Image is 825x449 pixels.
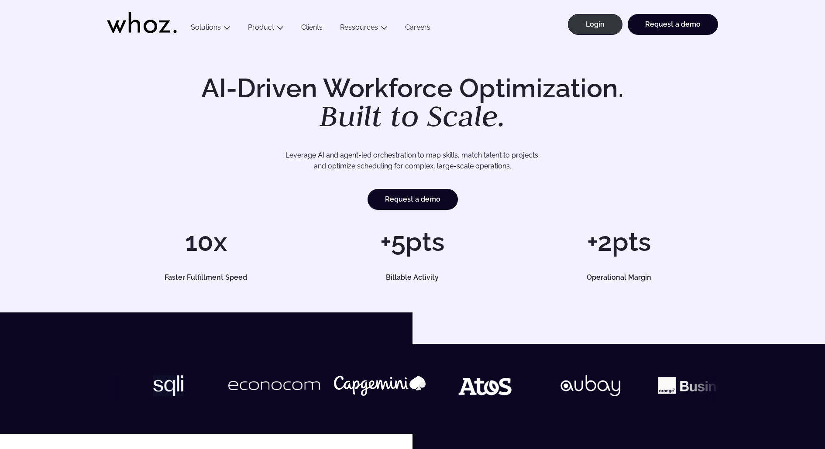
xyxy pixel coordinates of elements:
button: Ressources [331,23,396,35]
h1: 10x [107,229,305,255]
a: Login [568,14,622,35]
h5: Faster Fulfillment Speed [117,274,295,281]
button: Product [239,23,292,35]
a: Clients [292,23,331,35]
h1: +5pts [313,229,511,255]
h1: AI-Driven Workforce Optimization. [189,75,636,131]
h1: +2pts [520,229,718,255]
p: Leverage AI and agent-led orchestration to map skills, match talent to projects, and optimize sch... [137,150,687,172]
em: Built to Scale. [320,96,505,135]
a: Request a demo [368,189,458,210]
a: Product [248,23,274,31]
a: Request a demo [628,14,718,35]
a: Careers [396,23,439,35]
h5: Operational Margin [530,274,708,281]
h5: Billable Activity [323,274,502,281]
button: Solutions [182,23,239,35]
a: Ressources [340,23,378,31]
